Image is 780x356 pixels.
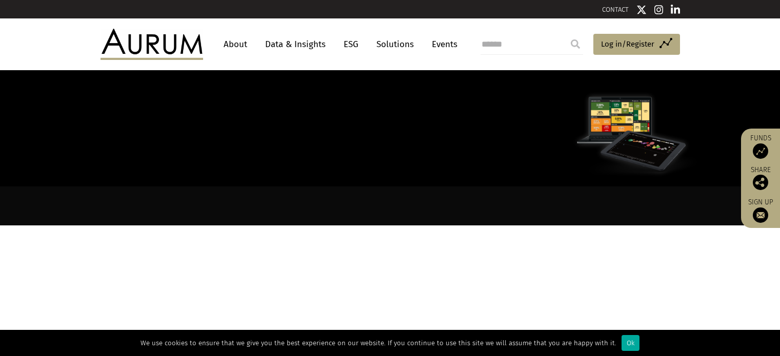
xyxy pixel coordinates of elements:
[338,35,364,54] a: ESG
[753,143,768,159] img: Access Funds
[753,207,768,223] img: Sign up to our newsletter
[427,35,457,54] a: Events
[636,5,647,15] img: Twitter icon
[746,198,775,223] a: Sign up
[671,5,680,15] img: Linkedin icon
[601,38,654,50] span: Log in/Register
[565,34,586,54] input: Submit
[746,134,775,159] a: Funds
[622,335,639,351] div: Ok
[602,6,629,13] a: CONTACT
[260,35,331,54] a: Data & Insights
[746,166,775,190] div: Share
[218,35,252,54] a: About
[593,34,680,55] a: Log in/Register
[371,35,419,54] a: Solutions
[101,29,203,59] img: Aurum
[753,175,768,190] img: Share this post
[654,5,664,15] img: Instagram icon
